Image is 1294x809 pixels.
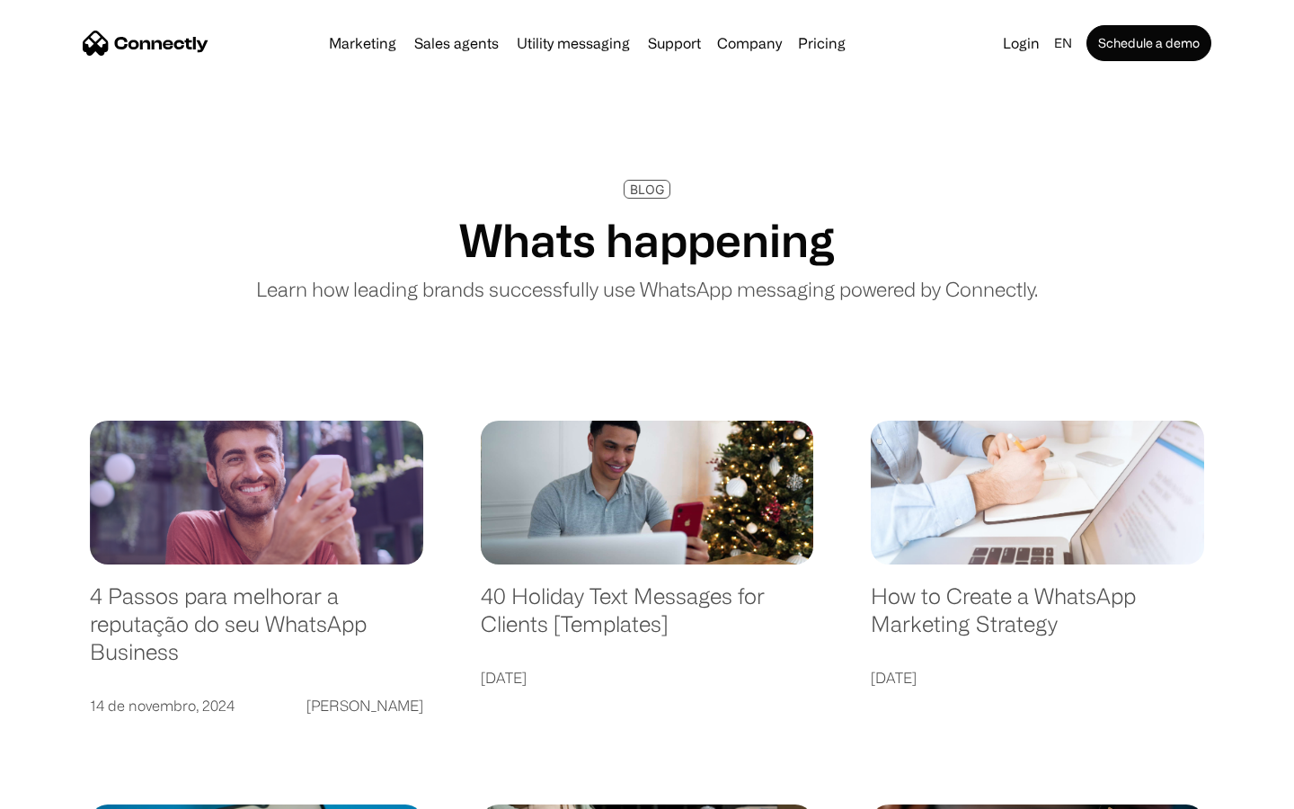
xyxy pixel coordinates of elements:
a: home [83,30,208,57]
a: Utility messaging [510,36,637,50]
div: Company [717,31,782,56]
a: Pricing [791,36,853,50]
p: Learn how leading brands successfully use WhatsApp messaging powered by Connectly. [256,274,1038,304]
aside: Language selected: English [18,778,108,803]
div: Company [712,31,787,56]
a: How to Create a WhatsApp Marketing Strategy [871,582,1204,655]
div: [DATE] [481,665,527,690]
a: 40 Holiday Text Messages for Clients [Templates] [481,582,814,655]
a: Sales agents [407,36,506,50]
div: en [1054,31,1072,56]
a: Schedule a demo [1086,25,1211,61]
div: BLOG [630,182,664,196]
a: Support [641,36,708,50]
a: Marketing [322,36,403,50]
div: [DATE] [871,665,917,690]
a: 4 Passos para melhorar a reputação do seu WhatsApp Business [90,582,423,683]
ul: Language list [36,778,108,803]
div: en [1047,31,1083,56]
h1: Whats happening [459,213,835,267]
a: Login [996,31,1047,56]
div: 14 de novembro, 2024 [90,693,235,718]
div: [PERSON_NAME] [306,693,423,718]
